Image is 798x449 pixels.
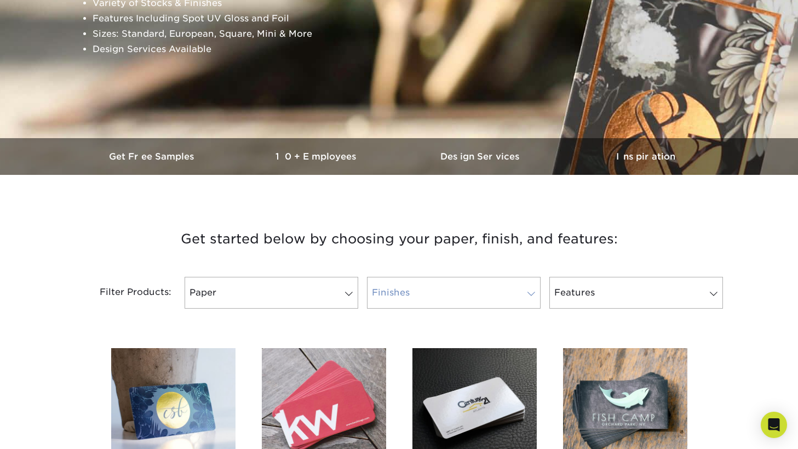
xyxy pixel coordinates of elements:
h3: 10+ Employees [235,151,399,162]
a: Inspiration [564,138,728,175]
div: Open Intercom Messenger [761,412,787,438]
a: Paper [185,277,358,309]
h3: Inspiration [564,151,728,162]
li: Sizes: Standard, European, Square, Mini & More [93,26,725,42]
h3: Get started below by choosing your paper, finish, and features: [79,214,720,264]
li: Features Including Spot UV Gloss and Foil [93,11,725,26]
div: Filter Products: [71,277,180,309]
a: Design Services [399,138,564,175]
li: Design Services Available [93,42,725,57]
a: Get Free Samples [71,138,235,175]
a: Finishes [367,277,541,309]
h3: Design Services [399,151,564,162]
h3: Get Free Samples [71,151,235,162]
a: Features [549,277,723,309]
a: 10+ Employees [235,138,399,175]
